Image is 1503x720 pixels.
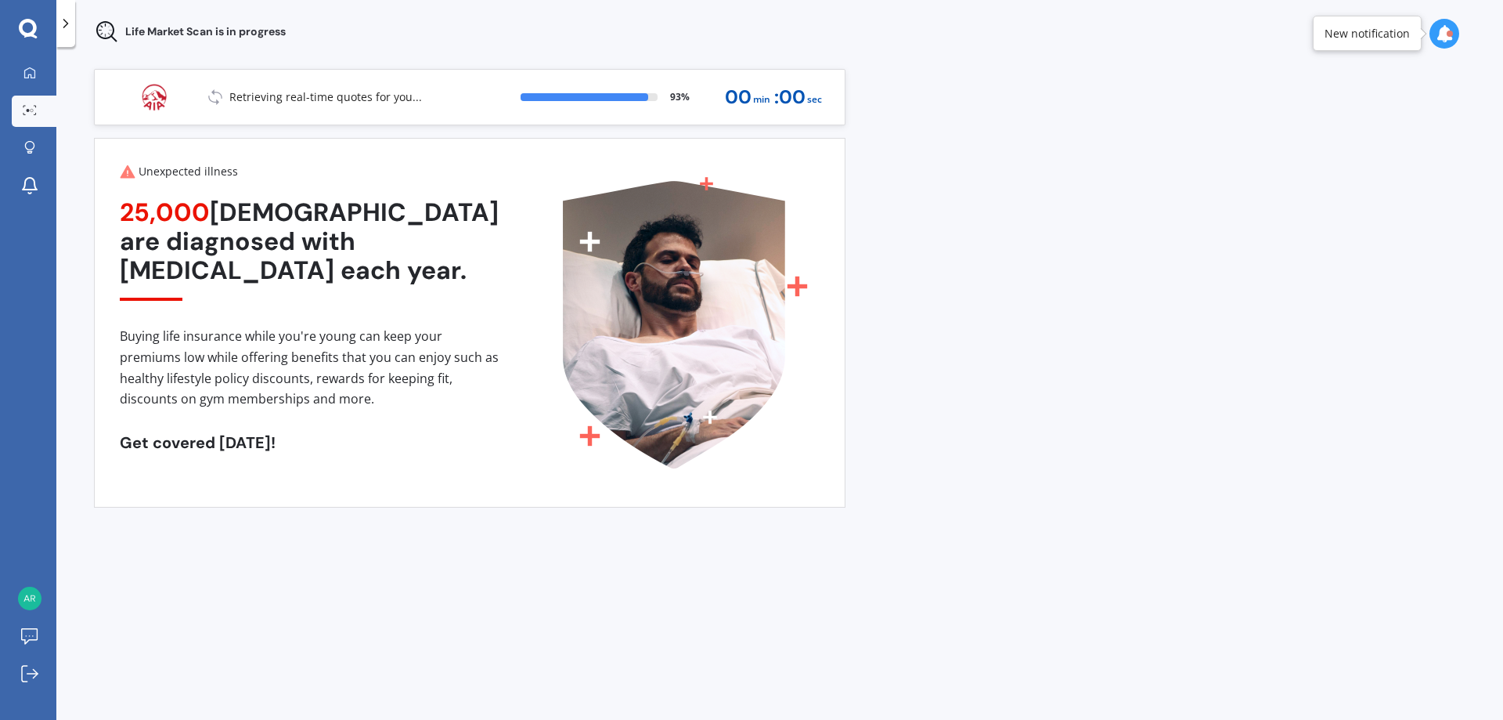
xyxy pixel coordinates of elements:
div: [DEMOGRAPHIC_DATA] are diagnosed with [MEDICAL_DATA] each year. [120,198,499,301]
div: Buying life insurance while you're young can keep your premiums low while offering benefits that ... [120,326,499,409]
div: Unexpected illness [120,164,499,179]
p: Retrieving real-time quotes for you... [229,89,422,105]
span: : 00 [774,87,806,108]
span: Get covered [DATE]! [120,432,276,453]
span: 93 % [670,89,690,105]
span: 25,000 [120,196,210,229]
img: b6387cb2005d954e45a557d195de75f5 [18,587,41,610]
img: unexpected illness [499,164,831,483]
div: Life Market Scan is in progress [94,19,286,44]
span: sec [807,89,822,110]
span: min [753,89,770,110]
div: New notification [1325,26,1410,42]
span: 00 [725,87,751,108]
